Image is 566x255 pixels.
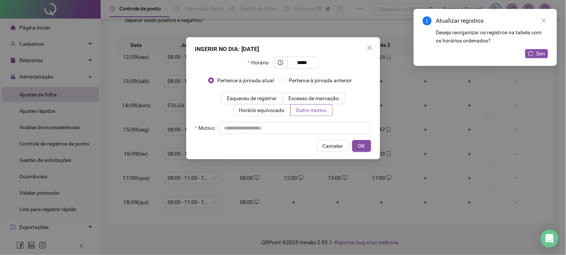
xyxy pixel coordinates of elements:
[195,45,371,54] div: INSERIR NO DIA : [DATE]
[214,76,277,85] span: Pertence à jornada atual
[528,51,534,56] span: reload
[289,95,339,101] span: Excesso de marcação
[358,142,365,150] span: OK
[540,16,548,25] a: Close
[352,140,371,152] button: OK
[423,16,432,25] span: info-circle
[239,107,285,113] span: Horário equivocado
[436,28,548,45] div: Deseja reorganizar os registros na tabela com os horários ordenados?
[248,57,273,68] label: Horário
[525,49,548,58] button: Sim
[195,122,219,134] label: Motivo
[541,230,559,248] div: Open Intercom Messenger
[296,107,327,113] span: Outro motivo
[286,76,355,85] span: Pertence à jornada anterior
[317,140,349,152] button: Cancelar
[278,60,283,65] span: clock-circle
[364,42,376,54] button: Close
[367,45,373,51] span: close
[537,50,545,58] span: Sim
[227,95,277,101] span: Esqueceu de registrar
[541,18,547,23] span: close
[436,16,548,25] div: Atualizar registros
[323,142,343,150] span: Cancelar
